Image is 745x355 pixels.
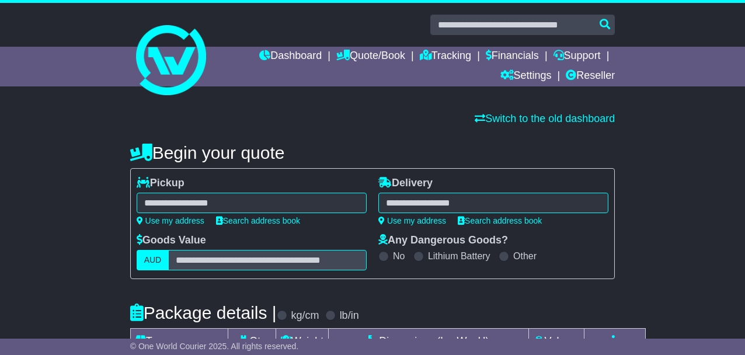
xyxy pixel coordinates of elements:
[228,329,276,354] td: Qty
[340,309,359,322] label: lb/in
[420,47,471,67] a: Tracking
[529,329,584,354] td: Volume
[336,47,405,67] a: Quote/Book
[130,329,228,354] td: Type
[378,177,433,190] label: Delivery
[513,250,537,262] label: Other
[291,309,319,322] label: kg/cm
[137,177,184,190] label: Pickup
[378,216,446,225] a: Use my address
[137,250,169,270] label: AUD
[566,67,615,86] a: Reseller
[553,47,601,67] a: Support
[259,47,322,67] a: Dashboard
[216,216,300,225] a: Search address book
[393,250,405,262] label: No
[276,329,329,354] td: Weight
[130,303,277,322] h4: Package details |
[137,234,206,247] label: Goods Value
[500,67,552,86] a: Settings
[137,216,204,225] a: Use my address
[130,342,299,351] span: © One World Courier 2025. All rights reserved.
[428,250,490,262] label: Lithium Battery
[378,234,508,247] label: Any Dangerous Goods?
[486,47,539,67] a: Financials
[458,216,542,225] a: Search address book
[130,143,615,162] h4: Begin your quote
[475,113,615,124] a: Switch to the old dashboard
[329,329,529,354] td: Dimensions (L x W x H)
